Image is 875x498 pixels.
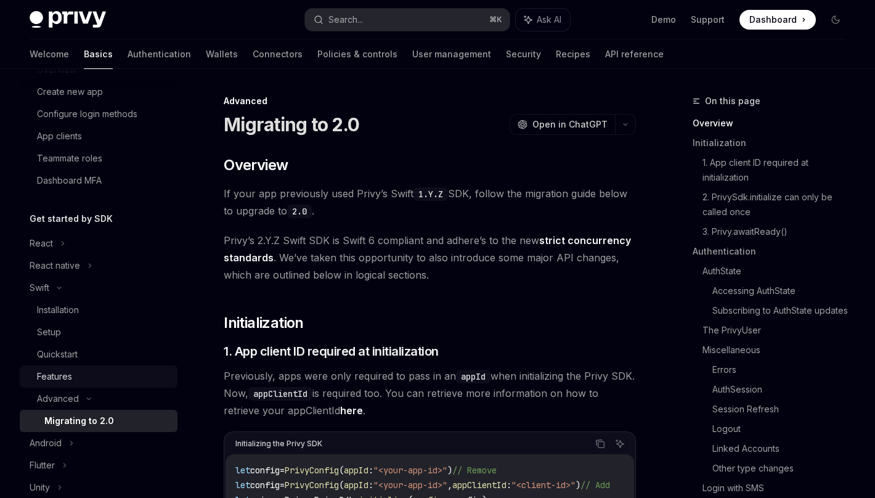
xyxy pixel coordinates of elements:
a: Quickstart [20,343,177,365]
a: App clients [20,125,177,147]
span: Overview [224,155,288,175]
a: The PrivyUser [702,320,855,340]
span: ) [447,465,452,476]
a: 2. PrivySdk.initialize can only be called once [702,187,855,222]
a: Errors [712,360,855,380]
span: "<your-app-id>" [373,465,447,476]
span: ⌘ K [489,15,502,25]
span: Initialization [224,313,304,333]
a: Wallets [206,39,238,69]
span: config [250,480,280,491]
span: "<client-id>" [511,480,576,491]
a: Support [691,14,725,26]
a: here [340,404,363,417]
div: App clients [37,129,82,144]
div: Teammate roles [37,151,102,166]
a: Initialization [693,133,855,153]
div: Create new app [37,84,103,99]
button: Ask AI [612,436,628,452]
a: Migrating to 2.0 [20,410,177,432]
a: Overview [693,113,855,133]
span: If your app previously used Privy’s Swift SDK, follow the migration guide below to upgrade to . [224,185,636,219]
span: Previously, apps were only required to pass in an when initializing the Privy SDK. Now, is requir... [224,367,636,419]
a: Authentication [128,39,191,69]
div: Advanced [224,95,636,107]
div: Initializing the Privy SDK [235,436,322,452]
div: Migrating to 2.0 [44,414,114,428]
a: Policies & controls [317,39,397,69]
span: ) [576,480,580,491]
span: config [250,465,280,476]
a: Demo [651,14,676,26]
span: Dashboard [749,14,797,26]
span: ( [339,465,344,476]
a: 3. Privy.awaitReady() [702,222,855,242]
a: Subscribing to AuthState updates [712,301,855,320]
button: Toggle dark mode [826,10,845,30]
div: Android [30,436,62,451]
div: React [30,236,53,251]
img: dark logo [30,11,106,28]
a: Authentication [693,242,855,261]
span: 1. App client ID required at initialization [224,343,439,360]
button: Open in ChatGPT [510,114,615,135]
a: API reference [605,39,664,69]
a: Security [506,39,541,69]
span: let [235,465,250,476]
button: Search...⌘K [305,9,510,31]
span: appClientId [452,480,507,491]
a: Features [20,365,177,388]
span: // Add [580,480,610,491]
div: Unity [30,480,50,495]
span: "<your-app-id>" [373,480,447,491]
a: Installation [20,299,177,321]
div: React native [30,258,80,273]
span: On this page [705,94,760,108]
div: Features [37,369,72,384]
a: Setup [20,321,177,343]
span: PrivyConfig [285,465,339,476]
a: Dashboard [739,10,816,30]
a: Accessing AuthState [712,281,855,301]
a: User management [412,39,491,69]
a: Logout [712,419,855,439]
span: Privy’s 2.Y.Z Swift SDK is Swift 6 compliant and adhere’s to the new . We’ve taken this opportuni... [224,232,636,284]
a: Connectors [253,39,303,69]
span: appId [344,465,368,476]
code: 2.0 [287,205,312,218]
a: 1. App client ID required at initialization [702,153,855,187]
span: PrivyConfig [285,480,339,491]
a: Welcome [30,39,69,69]
a: Configure login methods [20,103,177,125]
a: Basics [84,39,113,69]
div: Dashboard MFA [37,173,102,188]
div: Advanced [37,391,79,406]
button: Copy the contents from the code block [592,436,608,452]
a: Teammate roles [20,147,177,169]
h1: Migrating to 2.0 [224,113,359,136]
a: Miscellaneous [702,340,855,360]
div: Search... [328,12,363,27]
span: = [280,465,285,476]
div: Setup [37,325,61,340]
a: Session Refresh [712,399,855,419]
h5: Get started by SDK [30,211,113,226]
code: appId [456,370,490,383]
div: Installation [37,303,79,317]
span: Open in ChatGPT [532,118,608,131]
span: , [447,480,452,491]
a: Login with SMS [702,478,855,498]
div: Swift [30,280,49,295]
a: Dashboard MFA [20,169,177,192]
span: let [235,480,250,491]
span: Ask AI [537,14,561,26]
div: Flutter [30,458,55,473]
code: appClientId [248,387,312,401]
a: AuthSession [712,380,855,399]
span: ( [339,480,344,491]
span: = [280,480,285,491]
div: Configure login methods [37,107,137,121]
span: // Remove [452,465,497,476]
span: : [368,465,373,476]
a: Other type changes [712,459,855,478]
